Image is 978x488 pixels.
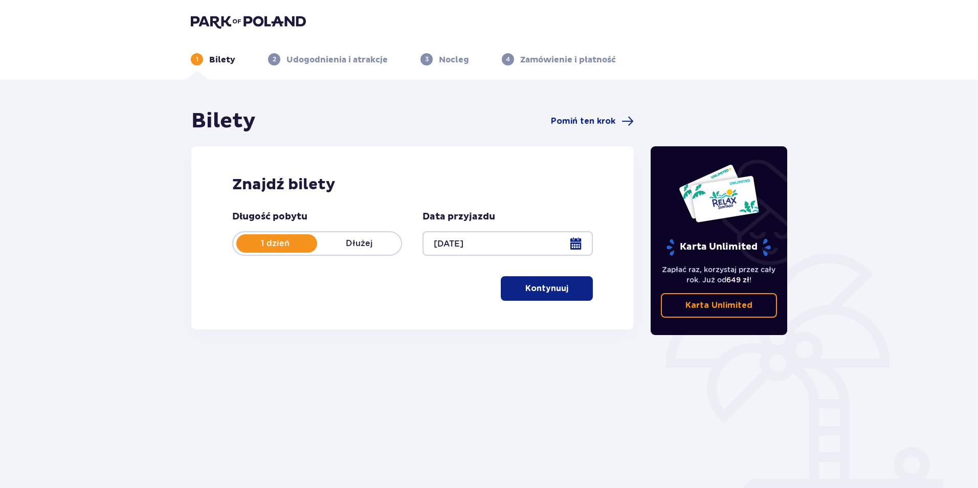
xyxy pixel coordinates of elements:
button: Kontynuuj [501,276,593,301]
p: Zamówienie i płatność [520,54,616,65]
p: Karta Unlimited [685,300,752,311]
a: Karta Unlimited [661,293,777,318]
div: 1Bilety [191,53,235,65]
p: Karta Unlimited [665,238,772,256]
img: Dwie karty całoroczne do Suntago z napisem 'UNLIMITED RELAX', na białym tle z tropikalnymi liśćmi... [678,164,760,223]
p: Data przyjazdu [423,211,495,223]
span: Pomiń ten krok [551,116,615,127]
p: 1 dzień [233,238,317,249]
div: 3Nocleg [420,53,469,65]
p: 2 [273,55,276,64]
p: Długość pobytu [232,211,307,223]
p: Zapłać raz, korzystaj przez cały rok. Już od ! [661,264,777,285]
p: 4 [506,55,510,64]
h1: Bilety [191,108,256,134]
span: 649 zł [726,276,749,284]
div: 2Udogodnienia i atrakcje [268,53,388,65]
h2: Znajdź bilety [232,175,593,194]
p: Bilety [209,54,235,65]
a: Pomiń ten krok [551,115,634,127]
p: 3 [425,55,429,64]
div: 4Zamówienie i płatność [502,53,616,65]
img: Park of Poland logo [191,14,306,29]
p: 1 [196,55,198,64]
p: Dłużej [317,238,401,249]
p: Kontynuuj [525,283,568,294]
p: Nocleg [439,54,469,65]
p: Udogodnienia i atrakcje [286,54,388,65]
